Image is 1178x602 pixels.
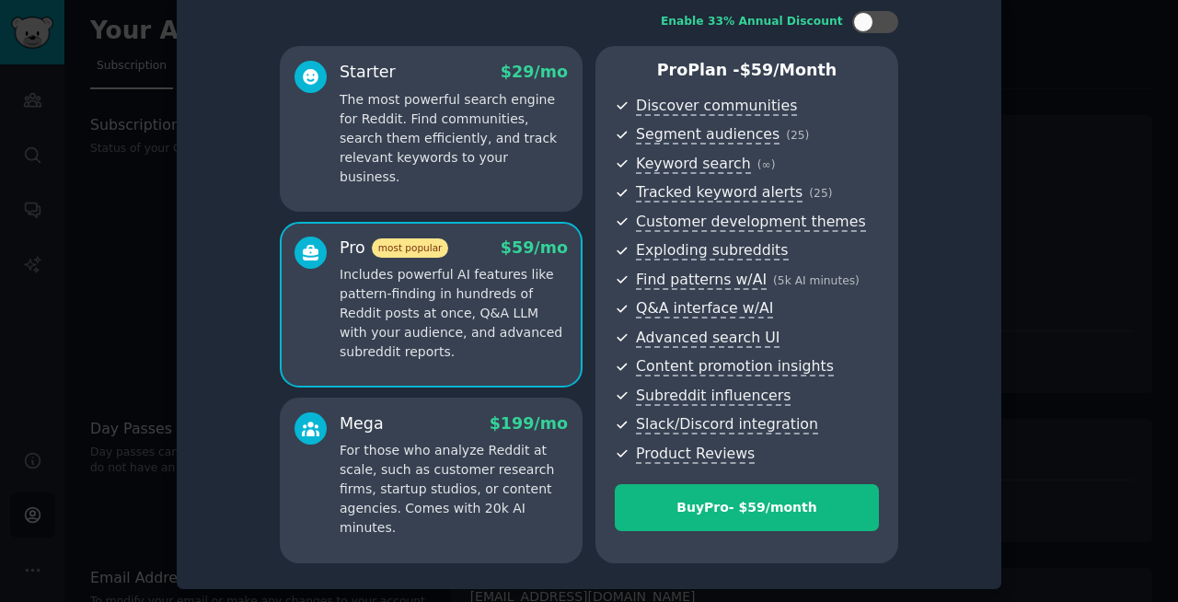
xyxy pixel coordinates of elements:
[661,14,843,30] div: Enable 33% Annual Discount
[636,445,755,464] span: Product Reviews
[501,63,568,81] span: $ 29 /mo
[340,61,396,84] div: Starter
[809,187,832,200] span: ( 25 )
[636,329,780,348] span: Advanced search UI
[786,129,809,142] span: ( 25 )
[757,158,776,171] span: ( ∞ )
[636,357,834,376] span: Content promotion insights
[636,299,773,318] span: Q&A interface w/AI
[340,412,384,435] div: Mega
[636,387,791,406] span: Subreddit influencers
[490,414,568,433] span: $ 199 /mo
[773,274,860,287] span: ( 5k AI minutes )
[340,90,568,187] p: The most powerful search engine for Reddit. Find communities, search them efficiently, and track ...
[372,238,449,258] span: most popular
[615,59,879,82] p: Pro Plan -
[636,241,788,260] span: Exploding subreddits
[615,484,879,531] button: BuyPro- $59/month
[740,61,837,79] span: $ 59 /month
[340,441,568,538] p: For those who analyze Reddit at scale, such as customer research firms, startup studios, or conte...
[340,237,448,260] div: Pro
[616,498,878,517] div: Buy Pro - $ 59 /month
[501,238,568,257] span: $ 59 /mo
[340,265,568,362] p: Includes powerful AI features like pattern-finding in hundreds of Reddit posts at once, Q&A LLM w...
[636,155,751,174] span: Keyword search
[636,125,780,145] span: Segment audiences
[636,183,803,203] span: Tracked keyword alerts
[636,213,866,232] span: Customer development themes
[636,97,797,116] span: Discover communities
[636,415,818,434] span: Slack/Discord integration
[636,271,767,290] span: Find patterns w/AI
